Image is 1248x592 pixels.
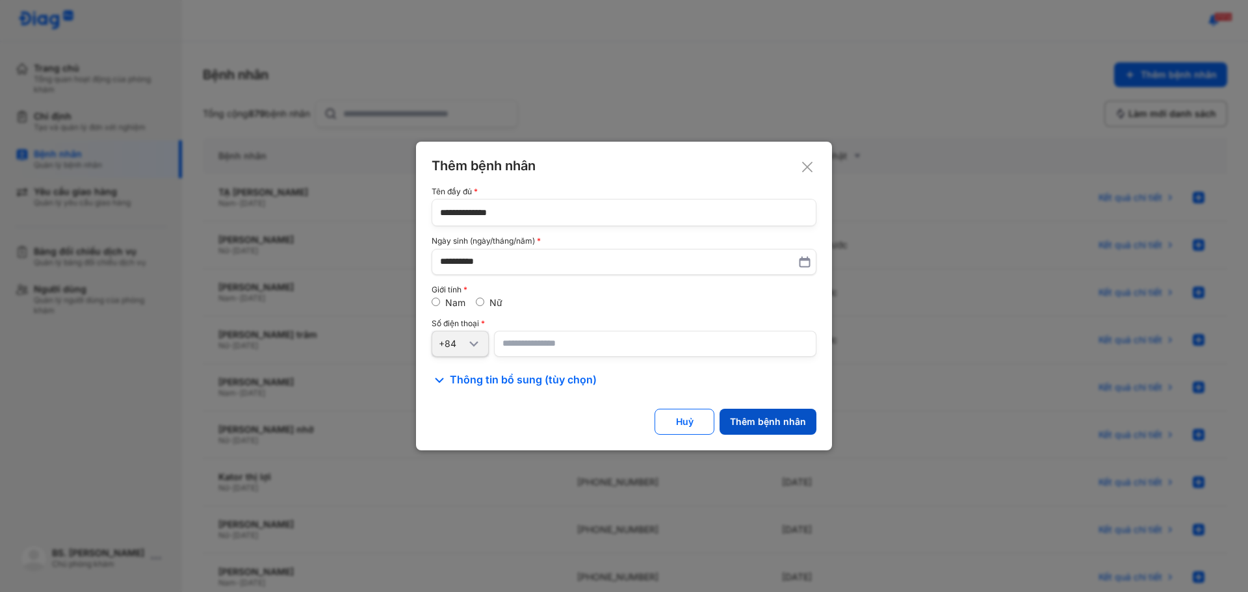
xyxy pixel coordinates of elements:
div: Thêm bệnh nhân [432,157,816,174]
button: Thêm bệnh nhân [720,409,816,435]
div: Tên đầy đủ [432,187,816,196]
label: Nữ [489,297,502,308]
span: Thông tin bổ sung (tùy chọn) [450,372,597,388]
div: Ngày sinh (ngày/tháng/năm) [432,237,816,246]
div: Giới tính [432,285,816,294]
button: Huỷ [655,409,714,435]
div: Thêm bệnh nhân [730,416,806,428]
div: +84 [439,338,466,350]
label: Nam [445,297,465,308]
div: Số điện thoại [432,319,816,328]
